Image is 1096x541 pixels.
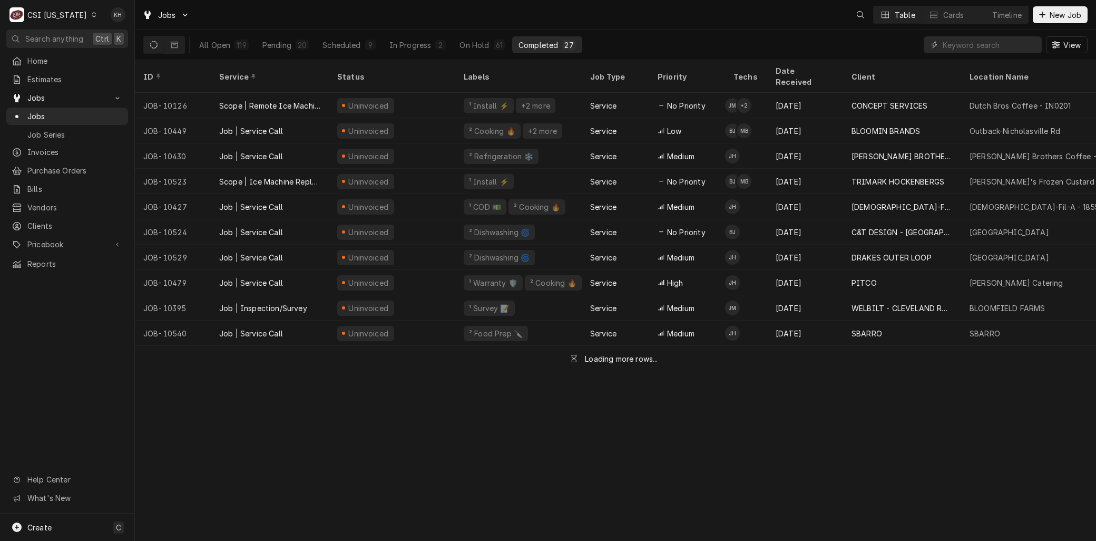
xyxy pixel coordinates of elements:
[767,194,843,219] div: [DATE]
[468,201,502,212] div: ¹ COD 💵
[6,217,128,235] a: Clients
[725,326,740,341] div: Jeff Hartley's Avatar
[95,33,109,44] span: Ctrl
[6,236,128,253] a: Go to Pricebook
[27,523,52,532] span: Create
[27,474,122,485] span: Help Center
[27,92,107,103] span: Jobs
[767,93,843,118] div: [DATE]
[111,7,125,22] div: KH
[767,118,843,143] div: [DATE]
[219,328,283,339] div: Job | Service Call
[464,71,573,82] div: Labels
[667,328,694,339] span: Medium
[9,7,24,22] div: CSI Kentucky's Avatar
[585,353,658,364] div: Loading more rows...
[590,252,616,263] div: Service
[347,125,390,137] div: Uninvoiced
[767,295,843,321] div: [DATE]
[6,89,128,107] a: Go to Jobs
[468,277,518,288] div: ¹ Warranty 🛡️
[943,9,964,21] div: Cards
[518,40,558,51] div: Completed
[27,220,123,231] span: Clients
[337,71,445,82] div: Status
[725,301,740,315] div: Jay Maiden's Avatar
[6,471,128,488] a: Go to Help Center
[135,169,211,194] div: JOB-10523
[6,199,128,216] a: Vendors
[733,71,759,82] div: Techs
[6,30,128,48] button: Search anythingCtrlK
[725,98,740,113] div: Jay Maiden's Avatar
[737,174,751,189] div: MB
[138,6,194,24] a: Go to Jobs
[852,125,920,137] div: BLOOMIN BRANDS
[667,277,683,288] span: High
[389,40,432,51] div: In Progress
[111,7,125,22] div: Kyley Hunnicutt's Avatar
[468,125,516,137] div: ² Cooking 🔥
[564,40,573,51] div: 27
[767,169,843,194] div: [DATE]
[852,151,953,162] div: [PERSON_NAME] BROTHERS COFFEE
[767,143,843,169] div: [DATE]
[667,176,706,187] span: No Priority
[158,9,176,21] span: Jobs
[437,40,444,51] div: 2
[1048,9,1083,21] span: New Job
[725,275,740,290] div: JH
[943,36,1036,53] input: Keyword search
[725,225,740,239] div: Bryant Jolley's Avatar
[468,303,511,314] div: ¹ Survey 📝
[970,100,1071,111] div: Dutch Bros Coffee - IN0201
[496,40,503,51] div: 61
[468,328,524,339] div: ² Food Prep 🔪
[970,303,1045,314] div: BLOOMFIELD FARMS
[27,202,123,213] span: Vendors
[468,252,531,263] div: ² Dishwashing 🌀
[135,270,211,295] div: JOB-10479
[725,199,740,214] div: Jeff Hartley's Avatar
[135,194,211,219] div: JOB-10427
[970,252,1049,263] div: [GEOGRAPHIC_DATA]
[219,201,283,212] div: Job | Service Call
[199,40,230,51] div: All Open
[9,7,24,22] div: C
[347,227,390,238] div: Uninvoiced
[143,71,200,82] div: ID
[725,250,740,265] div: Jeff Hartley's Avatar
[347,176,390,187] div: Uninvoiced
[219,227,283,238] div: Job | Service Call
[116,33,121,44] span: K
[6,180,128,198] a: Bills
[725,326,740,341] div: JH
[1061,40,1083,51] span: View
[725,174,740,189] div: BJ
[970,277,1063,288] div: [PERSON_NAME] Catering
[219,252,283,263] div: Job | Service Call
[667,100,706,111] span: No Priority
[852,176,944,187] div: TRIMARK HOCKENBERGS
[520,100,551,111] div: +2 more
[459,40,489,51] div: On Hold
[27,55,123,66] span: Home
[347,277,390,288] div: Uninvoiced
[367,40,374,51] div: 9
[590,227,616,238] div: Service
[219,100,320,111] div: Scope | Remote Ice Machine Install
[135,219,211,245] div: JOB-10524
[27,9,87,21] div: CSI [US_STATE]
[347,252,390,263] div: Uninvoiced
[219,71,318,82] div: Service
[347,201,390,212] div: Uninvoiced
[135,118,211,143] div: JOB-10449
[737,98,751,113] div: + 2
[468,176,510,187] div: ¹ Install ⚡️
[468,227,531,238] div: ² Dishwashing 🌀
[590,71,641,82] div: Job Type
[262,40,291,51] div: Pending
[658,71,715,82] div: Priority
[737,123,751,138] div: Matt Brewington's Avatar
[852,303,953,314] div: WELBILT - CLEVELAND RANGE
